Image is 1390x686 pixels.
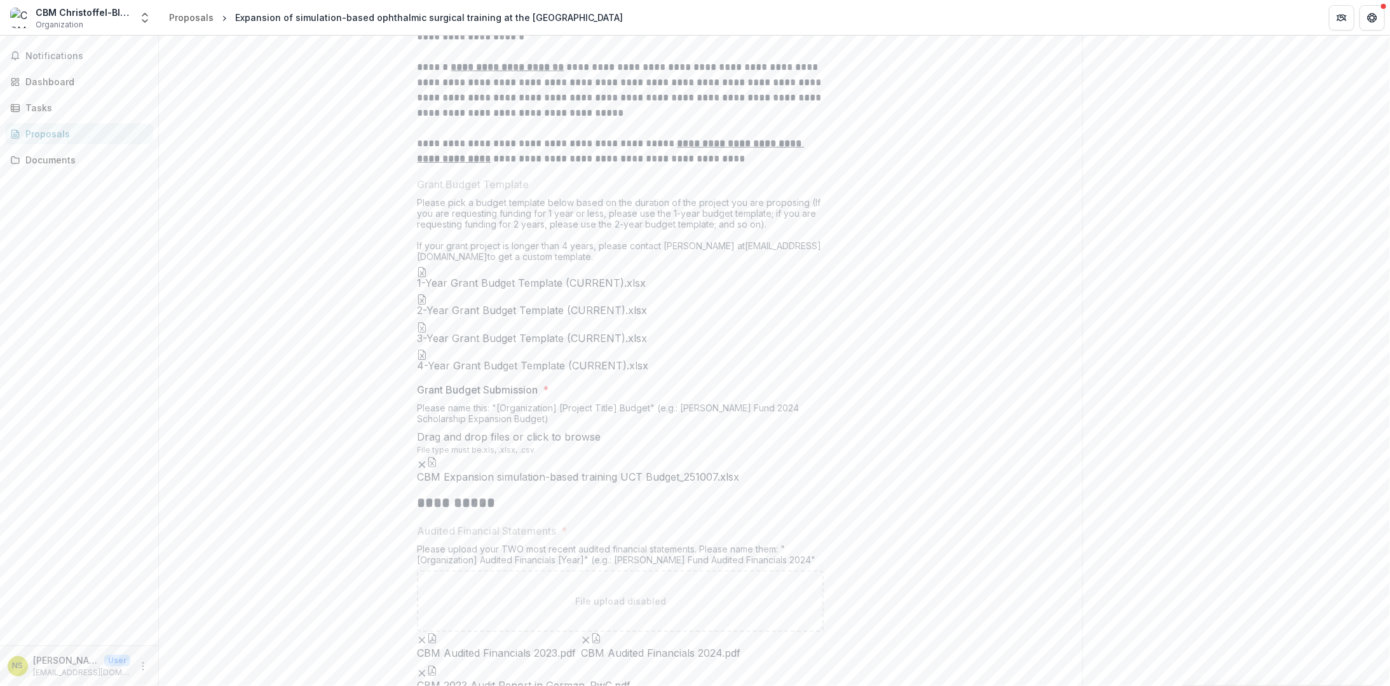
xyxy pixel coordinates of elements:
[417,322,647,345] div: 3-Year Grant Budget Template (CURRENT).xlsx
[417,197,824,267] div: Please pick a budget template below based on the duration of the project you are proposing (If yo...
[136,5,154,31] button: Open entity switcher
[581,647,740,659] span: CBM Audited Financials 2024.pdf
[33,667,130,678] p: [EMAIL_ADDRESS][DOMAIN_NAME]
[417,382,538,397] p: Grant Budget Submission
[5,149,153,170] a: Documents
[527,430,601,443] span: click to browse
[164,8,628,27] nav: breadcrumb
[36,19,83,31] span: Organization
[1329,5,1354,31] button: Partners
[417,429,601,444] p: Drag and drop files or
[1359,5,1385,31] button: Get Help
[104,655,130,666] p: User
[25,101,143,114] div: Tasks
[417,523,556,539] p: Audited Financial Statements
[417,647,576,659] span: CBM Audited Financials 2023.pdf
[33,654,99,667] p: [PERSON_NAME] [PERSON_NAME]
[417,350,648,372] div: 4-Year Grant Budget Template (CURRENT).xlsx
[417,305,647,317] span: 2-Year Grant Budget Template (CURRENT).xlsx
[164,8,219,27] a: Proposals
[417,456,739,483] div: Remove FileCBM Expansion simulation-based training UCT Budget_251007.xlsx
[581,632,591,647] button: Remove File
[417,632,427,647] button: Remove File
[5,71,153,92] a: Dashboard
[575,594,666,608] p: File upload disabled
[417,333,647,345] span: 3-Year Grant Budget Template (CURRENT).xlsx
[417,360,648,372] span: 4-Year Grant Budget Template (CURRENT).xlsx
[13,662,24,670] div: Nahid Hasan Sumon
[417,267,646,289] div: 1-Year Grant Budget Template (CURRENT).xlsx
[169,11,214,24] div: Proposals
[5,123,153,144] a: Proposals
[417,632,576,659] div: Remove FileCBM Audited Financials 2023.pdf
[417,664,427,680] button: Remove File
[25,51,148,62] span: Notifications
[25,153,143,167] div: Documents
[235,11,623,24] div: Expansion of simulation-based ophthalmic surgical training at the [GEOGRAPHIC_DATA]
[417,444,824,456] p: File type must be .xls, .xlsx, .csv
[417,177,529,192] p: Grant Budget Template
[417,277,646,289] span: 1-Year Grant Budget Template (CURRENT).xlsx
[25,127,143,141] div: Proposals
[5,97,153,118] a: Tasks
[36,6,131,19] div: CBM Christoffel-Blindenmission [DEMOGRAPHIC_DATA] Blind Mission e.V.
[25,75,143,88] div: Dashboard
[417,402,824,429] div: Please name this: "[Organization] [Project Title] Budget" (e.g.: [PERSON_NAME] Fund 2024 Scholars...
[10,8,31,28] img: CBM Christoffel-Blindenmission Christian Blind Mission e.V.
[135,659,151,674] button: More
[417,240,821,262] a: [EMAIL_ADDRESS][DOMAIN_NAME]
[5,46,153,66] button: Notifications
[417,471,739,483] span: CBM Expansion simulation-based training UCT Budget_251007.xlsx
[417,544,824,570] div: Please upload your TWO most recent audited financial statements. Please name them: "[Organization...
[581,632,740,659] div: Remove FileCBM Audited Financials 2024.pdf
[417,294,647,317] div: 2-Year Grant Budget Template (CURRENT).xlsx
[417,456,427,471] button: Remove File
